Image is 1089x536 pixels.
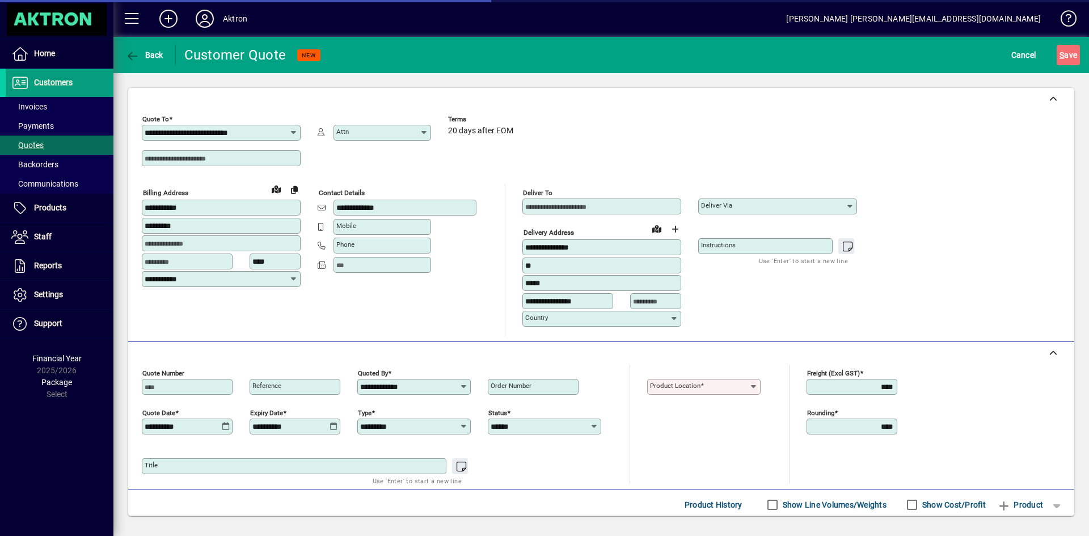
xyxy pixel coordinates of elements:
label: Show Line Volumes/Weights [780,499,887,510]
span: NEW [302,52,316,59]
span: ave [1060,46,1077,64]
mat-label: Attn [336,128,349,136]
mat-label: Phone [336,240,354,248]
div: [PERSON_NAME] [PERSON_NAME][EMAIL_ADDRESS][DOMAIN_NAME] [786,10,1041,28]
button: Product [991,495,1049,515]
mat-label: Product location [650,382,700,390]
button: Add [150,9,187,29]
span: Staff [34,232,52,241]
div: Aktron [223,10,247,28]
span: Product History [685,496,742,514]
a: Support [6,310,113,338]
span: Back [125,50,163,60]
span: Cancel [1011,46,1036,64]
a: Knowledge Base [1052,2,1075,39]
mat-label: Freight (excl GST) [807,369,860,377]
mat-label: Deliver via [701,201,732,209]
span: S [1060,50,1064,60]
span: Reports [34,261,62,270]
button: Copy to Delivery address [285,180,303,199]
mat-label: Country [525,314,548,322]
a: Reports [6,252,113,280]
a: View on map [267,180,285,198]
mat-label: Quote To [142,115,169,123]
button: Choose address [666,220,684,238]
button: Back [123,45,166,65]
span: Package [41,378,72,387]
mat-label: Expiry date [250,408,283,416]
mat-label: Quote date [142,408,175,416]
button: Profile [187,9,223,29]
span: Financial Year [32,354,82,363]
span: Product [997,496,1043,514]
mat-label: Reference [252,382,281,390]
span: Products [34,203,66,212]
a: Home [6,40,113,68]
button: Save [1057,45,1080,65]
span: Communications [11,179,78,188]
mat-hint: Use 'Enter' to start a new line [373,474,462,487]
mat-hint: Use 'Enter' to start a new line [759,254,848,267]
mat-label: Instructions [701,241,736,249]
a: Communications [6,174,113,193]
a: Quotes [6,136,113,155]
mat-label: Rounding [807,408,834,416]
span: Backorders [11,160,58,169]
a: Invoices [6,97,113,116]
a: Backorders [6,155,113,174]
span: Settings [34,290,63,299]
span: Quotes [11,141,44,150]
span: Invoices [11,102,47,111]
span: Home [34,49,55,58]
mat-label: Type [358,408,372,416]
mat-label: Status [488,408,507,416]
mat-label: Mobile [336,222,356,230]
label: Show Cost/Profit [920,499,986,510]
span: Support [34,319,62,328]
div: Customer Quote [184,46,286,64]
mat-label: Quoted by [358,369,388,377]
span: Customers [34,78,73,87]
mat-label: Deliver To [523,189,552,197]
a: Products [6,194,113,222]
app-page-header-button: Back [113,45,176,65]
a: Payments [6,116,113,136]
a: Settings [6,281,113,309]
a: View on map [648,220,666,238]
mat-label: Title [145,461,158,469]
button: Cancel [1008,45,1039,65]
mat-label: Order number [491,382,531,390]
span: Payments [11,121,54,130]
mat-label: Quote number [142,369,184,377]
a: Staff [6,223,113,251]
span: 20 days after EOM [448,126,513,136]
button: Product History [680,495,747,515]
span: Terms [448,116,516,123]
